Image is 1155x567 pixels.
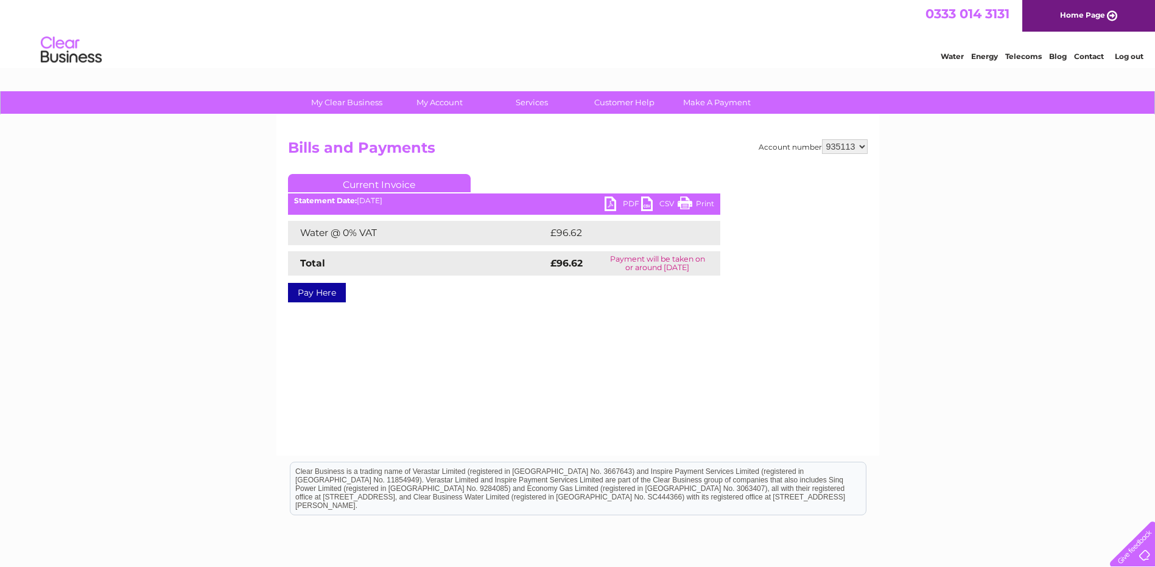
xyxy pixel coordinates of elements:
a: Print [678,197,714,214]
a: 0333 014 3131 [925,6,1009,21]
img: logo.png [40,32,102,69]
div: Clear Business is a trading name of Verastar Limited (registered in [GEOGRAPHIC_DATA] No. 3667643... [290,7,866,59]
strong: £96.62 [550,257,583,269]
a: Services [482,91,582,114]
a: Blog [1049,52,1067,61]
a: Customer Help [574,91,675,114]
a: Pay Here [288,283,346,302]
a: My Clear Business [297,91,397,114]
a: Log out [1115,52,1143,61]
td: £96.62 [547,221,697,245]
a: Current Invoice [288,174,471,192]
a: PDF [605,197,641,214]
h2: Bills and Payments [288,139,868,162]
a: Water [941,52,964,61]
td: Payment will be taken on or around [DATE] [595,251,720,276]
b: Statement Date: [294,196,357,205]
a: Make A Payment [667,91,767,114]
a: Energy [971,52,998,61]
a: Contact [1074,52,1104,61]
div: [DATE] [288,197,720,205]
a: CSV [641,197,678,214]
td: Water @ 0% VAT [288,221,547,245]
a: Telecoms [1005,52,1042,61]
div: Account number [759,139,868,154]
a: My Account [389,91,490,114]
strong: Total [300,257,325,269]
